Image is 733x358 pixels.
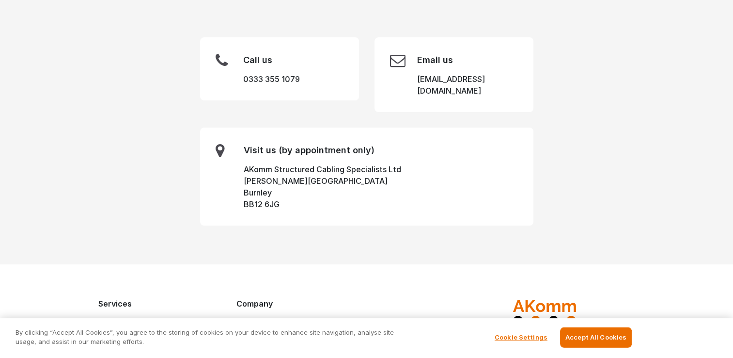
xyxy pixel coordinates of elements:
h2: Company [236,299,359,309]
h2: Services [98,299,221,309]
img: AKomm [513,299,577,326]
a: AKomm Structured Cabling Specialists Ltd[PERSON_NAME][GEOGRAPHIC_DATA]BurnleyBB12 6JG [244,164,401,209]
h3: Visit us (by appointment only) [244,145,401,156]
button: Cookie Settings [491,328,551,347]
a: 0333 355 1079 [243,74,300,84]
button: Accept All Cookies [560,327,632,348]
h3: Email us [417,55,518,65]
h3: Call us [243,55,300,65]
a: [EMAIL_ADDRESS][DOMAIN_NAME] [417,74,485,96]
p: By clicking “Accept All Cookies”, you agree to the storing of cookies on your device to enhance s... [16,328,403,347]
